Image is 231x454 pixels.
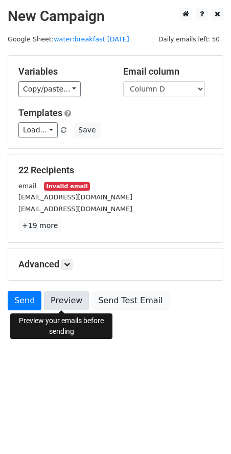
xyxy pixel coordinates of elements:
[44,182,90,191] small: Invalid email
[180,405,231,454] iframe: Chat Widget
[18,193,132,201] small: [EMAIL_ADDRESS][DOMAIN_NAME]
[10,313,112,339] div: Preview your emails before sending
[54,35,129,43] a: water:breakfast [DATE]
[123,66,213,77] h5: Email column
[18,122,58,138] a: Load...
[74,122,100,138] button: Save
[18,107,62,118] a: Templates
[155,34,223,45] span: Daily emails left: 50
[180,405,231,454] div: Tiện ích trò chuyện
[8,35,129,43] small: Google Sheet:
[44,291,89,310] a: Preview
[18,219,61,232] a: +19 more
[18,165,213,176] h5: 22 Recipients
[8,291,41,310] a: Send
[18,259,213,270] h5: Advanced
[91,291,169,310] a: Send Test Email
[155,35,223,43] a: Daily emails left: 50
[18,182,36,190] small: email
[8,8,223,25] h2: New Campaign
[18,66,108,77] h5: Variables
[18,205,132,213] small: [EMAIL_ADDRESS][DOMAIN_NAME]
[18,81,81,97] a: Copy/paste...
